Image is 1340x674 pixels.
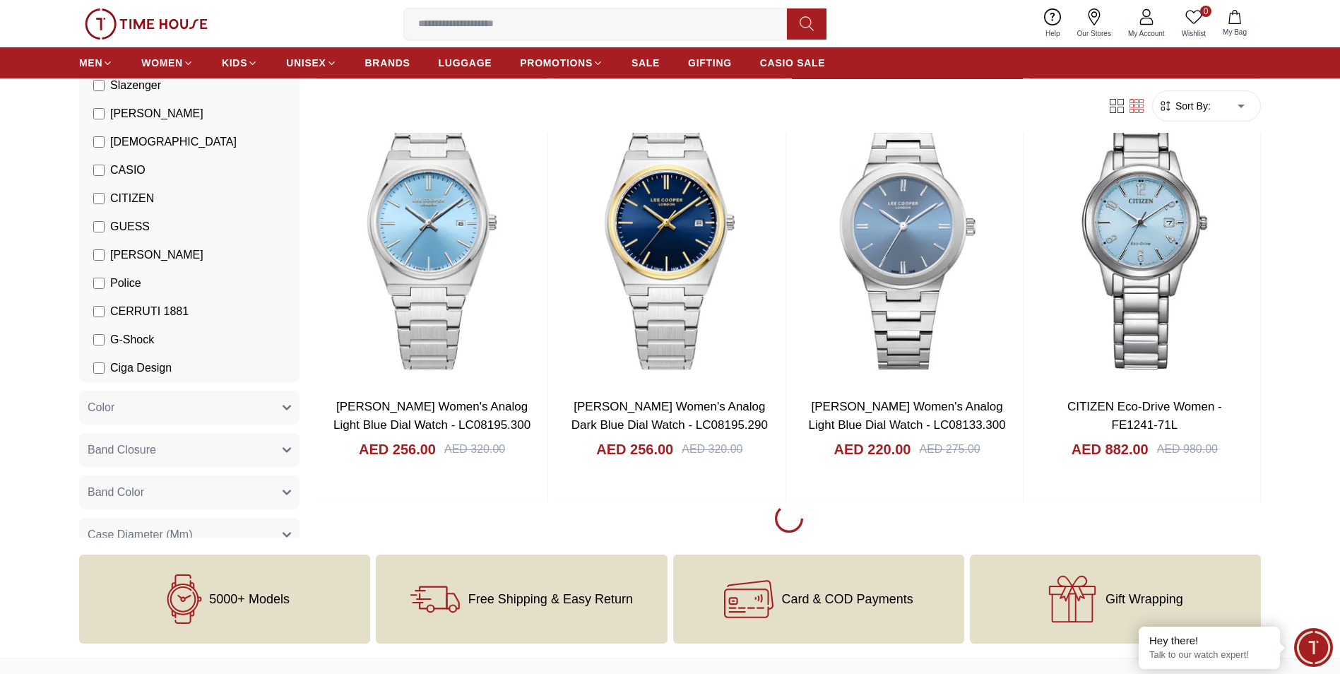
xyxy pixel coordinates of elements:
[79,391,300,425] button: Color
[1029,85,1260,387] img: CITIZEN Eco-Drive Women - FE1241-71L
[1200,6,1211,17] span: 0
[571,400,768,432] a: [PERSON_NAME] Women's Analog Dark Blue Dial Watch - LC08195.290
[1067,400,1222,432] a: CITIZEN Eco-Drive Women - FE1241-71L
[79,56,102,70] span: MEN
[93,221,105,232] input: GUESS
[1176,28,1211,39] span: Wishlist
[596,439,673,459] h4: AED 256.00
[632,50,660,76] a: SALE
[110,134,237,150] span: [DEMOGRAPHIC_DATA]
[365,56,410,70] span: BRANDS
[365,50,410,76] a: BRANDS
[1173,99,1211,113] span: Sort By:
[1122,28,1170,39] span: My Account
[333,400,530,432] a: [PERSON_NAME] Women's Analog Light Blue Dial Watch - LC08195.300
[1294,628,1333,667] div: Chat Widget
[209,592,290,606] span: 5000+ Models
[93,136,105,148] input: [DEMOGRAPHIC_DATA]
[88,399,114,416] span: Color
[286,50,336,76] a: UNISEX
[110,218,150,235] span: GUESS
[110,360,172,377] span: Ciga Design
[85,8,208,40] img: ...
[110,303,189,320] span: CERRUTI 1881
[286,56,326,70] span: UNISEX
[919,441,980,458] div: AED 275.00
[88,442,156,459] span: Band Closure
[1149,634,1269,648] div: Hey there!
[1105,592,1183,606] span: Gift Wrapping
[760,50,826,76] a: CASIO SALE
[834,439,911,459] h4: AED 220.00
[110,162,146,179] span: CASIO
[688,56,732,70] span: GIFTING
[93,306,105,317] input: CERRUTI 1881
[1072,439,1149,459] h4: AED 882.00
[93,80,105,91] input: Slazenger
[110,105,203,122] span: [PERSON_NAME]
[439,56,492,70] span: LUGGAGE
[1072,28,1117,39] span: Our Stores
[554,85,785,387] img: Lee Cooper Women's Analog Dark Blue Dial Watch - LC08195.290
[141,50,194,76] a: WOMEN
[93,278,105,289] input: Police
[792,85,1023,387] img: Lee Cooper Women's Analog Light Blue Dial Watch - LC08133.300
[110,331,154,348] span: G-Shock
[141,56,183,70] span: WOMEN
[520,50,603,76] a: PROMOTIONS
[1069,6,1120,42] a: Our Stores
[88,484,144,501] span: Band Color
[632,56,660,70] span: SALE
[359,439,436,459] h4: AED 256.00
[1040,28,1066,39] span: Help
[316,85,547,387] img: Lee Cooper Women's Analog Light Blue Dial Watch - LC08195.300
[93,334,105,345] input: G-Shock
[88,526,192,543] span: Case Diameter (Mm)
[1158,99,1211,113] button: Sort By:
[79,518,300,552] button: Case Diameter (Mm)
[809,400,1006,432] a: [PERSON_NAME] Women's Analog Light Blue Dial Watch - LC08133.300
[444,441,505,458] div: AED 320.00
[222,56,247,70] span: KIDS
[439,50,492,76] a: LUGGAGE
[93,193,105,204] input: CITIZEN
[468,592,633,606] span: Free Shipping & Easy Return
[79,50,113,76] a: MEN
[782,592,913,606] span: Card & COD Payments
[1037,6,1069,42] a: Help
[93,108,105,119] input: [PERSON_NAME]
[93,165,105,176] input: CASIO
[760,56,826,70] span: CASIO SALE
[222,50,258,76] a: KIDS
[79,475,300,509] button: Band Color
[110,275,141,292] span: Police
[1157,441,1218,458] div: AED 980.00
[1214,7,1255,40] button: My Bag
[110,77,161,94] span: Slazenger
[1173,6,1214,42] a: 0Wishlist
[1149,649,1269,661] p: Talk to our watch expert!
[93,249,105,261] input: [PERSON_NAME]
[110,247,203,264] span: [PERSON_NAME]
[1217,27,1252,37] span: My Bag
[79,433,300,467] button: Band Closure
[520,56,593,70] span: PROMOTIONS
[93,362,105,374] input: Ciga Design
[688,50,732,76] a: GIFTING
[110,190,154,207] span: CITIZEN
[682,441,742,458] div: AED 320.00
